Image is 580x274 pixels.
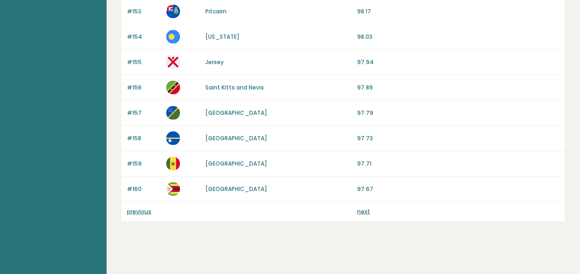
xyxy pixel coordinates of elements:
p: #156 [127,83,161,92]
p: 97.73 [357,134,559,143]
p: 98.03 [357,33,559,41]
img: pw.svg [166,30,180,44]
img: kn.svg [166,81,180,95]
p: #157 [127,109,161,117]
p: 97.67 [357,185,559,193]
img: pn.svg [166,5,180,18]
a: [GEOGRAPHIC_DATA] [205,160,267,167]
a: [US_STATE] [205,33,239,41]
p: #160 [127,185,161,193]
p: 97.94 [357,58,559,66]
a: next [357,208,370,215]
p: #153 [127,7,161,16]
img: sn.svg [166,157,180,171]
img: zw.svg [166,182,180,196]
a: Saint Kitts and Nevis [205,83,264,91]
p: 98.17 [357,7,559,16]
p: 97.71 [357,160,559,168]
a: previous [127,208,151,215]
a: [GEOGRAPHIC_DATA] [205,109,267,117]
a: Jersey [205,58,224,66]
a: [GEOGRAPHIC_DATA] [205,185,267,193]
img: sb.svg [166,106,180,120]
p: #154 [127,33,161,41]
p: 97.79 [357,109,559,117]
p: #155 [127,58,161,66]
p: #159 [127,160,161,168]
img: nr.svg [166,131,180,145]
a: Pitcairn [205,7,227,15]
p: 97.89 [357,83,559,92]
p: #158 [127,134,161,143]
img: je.svg [166,55,180,69]
a: [GEOGRAPHIC_DATA] [205,134,267,142]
